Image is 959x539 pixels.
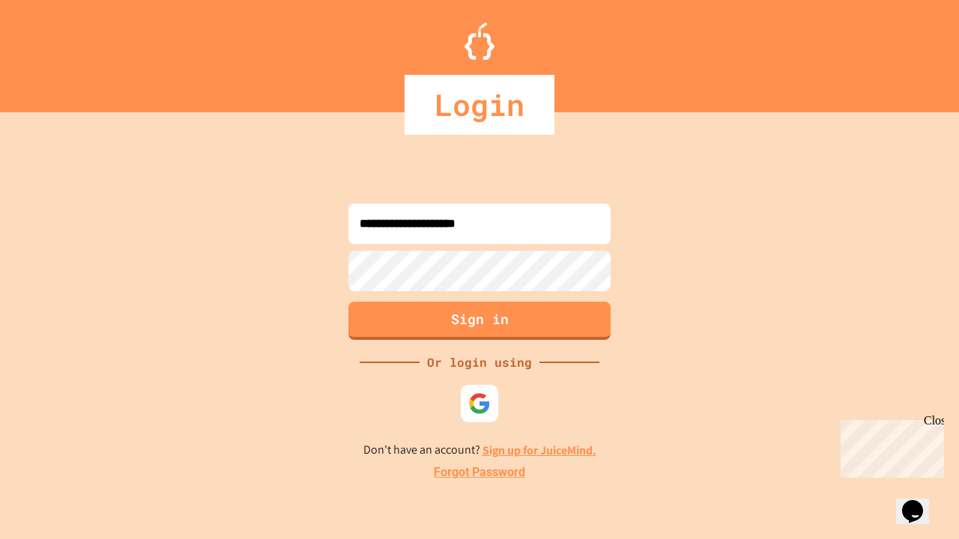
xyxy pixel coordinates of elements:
p: Don't have an account? [363,441,596,460]
iframe: chat widget [896,479,944,524]
img: google-icon.svg [468,392,491,415]
button: Sign in [348,302,611,340]
iframe: chat widget [835,414,944,478]
img: Logo.svg [465,22,494,60]
div: Chat with us now!Close [6,6,103,95]
div: Or login using [420,353,539,371]
a: Sign up for JuiceMind. [482,442,596,458]
a: Forgot Password [434,463,525,481]
div: Login [405,75,554,135]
